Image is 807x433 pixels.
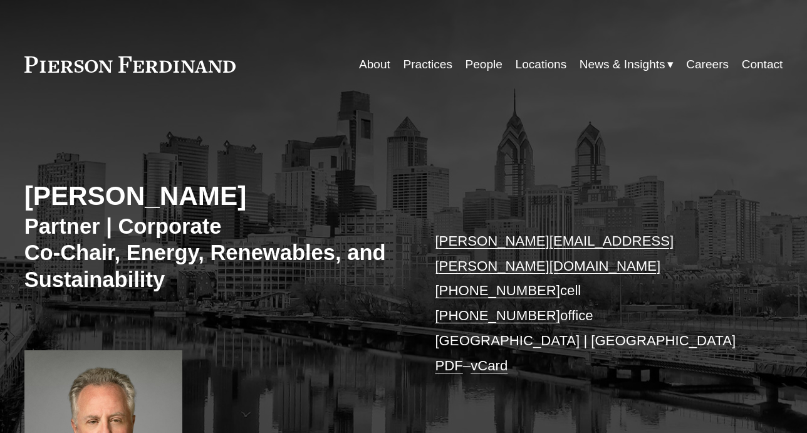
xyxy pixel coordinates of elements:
a: folder dropdown [580,53,674,76]
p: cell office [GEOGRAPHIC_DATA] | [GEOGRAPHIC_DATA] – [435,229,751,379]
a: [PHONE_NUMBER] [435,308,560,323]
a: About [359,53,390,76]
a: [PERSON_NAME][EMAIL_ADDRESS][PERSON_NAME][DOMAIN_NAME] [435,233,674,274]
a: vCard [471,358,508,373]
h2: [PERSON_NAME] [24,180,403,212]
a: Locations [516,53,567,76]
a: People [466,53,502,76]
a: PDF [435,358,462,373]
a: [PHONE_NUMBER] [435,283,560,298]
h3: Partner | Corporate Co-Chair, Energy, Renewables, and Sustainability [24,213,403,293]
a: Practices [403,53,452,76]
a: Careers [686,53,729,76]
a: Contact [742,53,783,76]
span: News & Insights [580,54,665,75]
